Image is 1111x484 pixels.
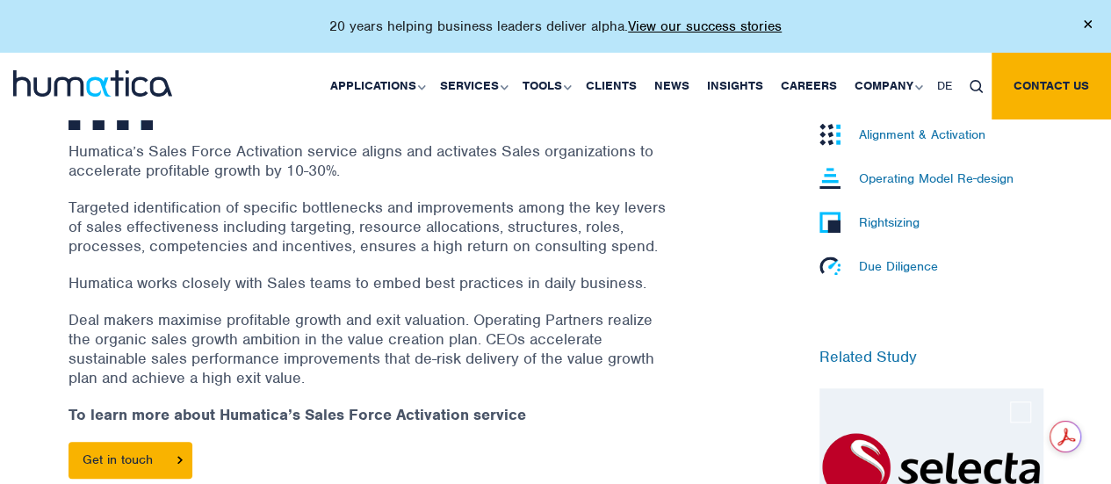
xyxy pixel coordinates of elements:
a: Services [431,53,514,119]
a: Contact us [992,53,1111,119]
a: Insights [698,53,772,119]
p: Deal makers maximise profitable growth and exit valuation. Operating Partners realize the organic... [69,310,666,387]
img: Alignment & Activation [819,123,840,145]
p: Rightsizing [859,214,920,230]
a: Careers [772,53,846,119]
a: Company [846,53,928,119]
a: Tools [514,53,577,119]
a: View our success stories [628,18,782,35]
p: Operating Model Re-design [859,170,1014,186]
a: Applications [321,53,431,119]
span: DE [937,78,952,93]
p: 20 years helping business leaders deliver alpha. [329,18,782,35]
p: Targeted identification of specific bottlenecks and improvements among the key levers of sales ef... [69,198,666,256]
a: Get in touch [69,442,192,479]
img: logo [13,70,172,97]
a: DE [928,53,961,119]
p: Humatica works closely with Sales teams to embed best practices in daily business. [69,273,666,293]
img: arrowicon [177,456,183,464]
img: Rightsizing [819,212,840,233]
img: Operating Model Re-design [819,168,840,189]
h6: Related Study [819,348,1043,367]
img: Due Diligence [819,256,840,276]
a: News [646,53,698,119]
p: Humatica’s Sales Force Activation service aligns and activates Sales organizations to accelerate ... [69,141,666,180]
p: Alignment & Activation [859,126,985,142]
strong: To learn more about Humatica’s Sales Force Activation service [69,405,526,424]
p: Due Diligence [859,258,938,274]
img: search_icon [970,80,983,93]
a: Clients [577,53,646,119]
